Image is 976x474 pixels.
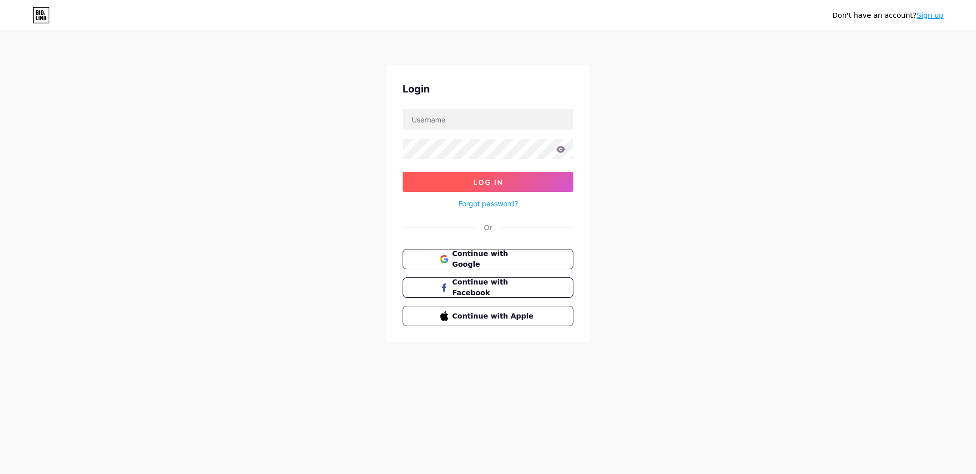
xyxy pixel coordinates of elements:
[403,81,573,97] div: Login
[452,277,536,298] span: Continue with Facebook
[403,277,573,298] button: Continue with Facebook
[459,198,518,209] a: Forgot password?
[403,172,573,192] button: Log In
[403,249,573,269] button: Continue with Google
[403,306,573,326] button: Continue with Apple
[832,10,943,21] div: Don't have an account?
[403,109,573,130] input: Username
[917,11,943,19] a: Sign up
[484,222,492,233] div: Or
[473,178,503,186] span: Log In
[452,311,536,322] span: Continue with Apple
[452,248,536,270] span: Continue with Google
